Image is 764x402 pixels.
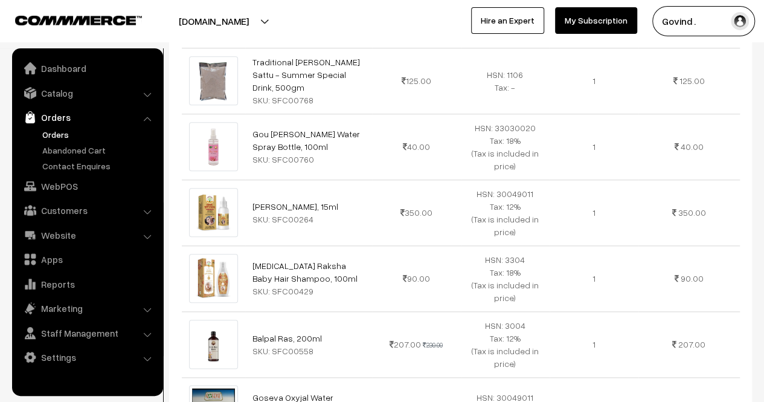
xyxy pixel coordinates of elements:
[731,12,749,30] img: user
[15,248,159,270] a: Apps
[15,175,159,197] a: WebPOS
[15,224,159,246] a: Website
[472,123,539,171] span: HSN: 33030020 Tax: 18% (Tax is included in price)
[15,322,159,344] a: Staff Management
[15,57,159,79] a: Dashboard
[189,254,238,303] img: baby-hair-shampoo-600-600.png
[252,213,365,225] div: SKU: SFC00264
[189,188,238,237] img: gau-sanskruti-suvarnprashna-15ml.png
[681,141,704,152] span: 40.00
[555,7,637,34] a: My Subscription
[189,320,238,369] img: gavyadhara-balpal-ras.png
[679,76,705,86] span: 125.00
[652,6,755,36] button: Govind .
[678,207,706,218] span: 350.00
[39,128,159,141] a: Orders
[592,76,595,86] span: 1
[472,189,539,237] span: HSN: 30049011 Tax: 12% (Tax is included in price)
[402,76,431,86] span: 125.00
[39,160,159,172] a: Contact Enquires
[15,346,159,368] a: Settings
[471,7,544,34] a: Hire an Expert
[15,199,159,221] a: Customers
[252,345,365,357] div: SKU: SFC00558
[252,261,358,284] a: [MEDICAL_DATA] Raksha Baby Hair Shampoo, 100ml
[15,12,121,27] a: COMMMERCE
[15,16,142,25] img: COMMMERCE
[189,56,238,105] img: chana-jau-sattu.png
[403,141,430,152] span: 40.00
[15,82,159,104] a: Catalog
[592,141,595,152] span: 1
[252,153,365,166] div: SKU: SFC00760
[592,273,595,284] span: 1
[423,341,443,349] strike: 230.00
[252,129,360,152] a: Gou [PERSON_NAME] Water Spray Bottle, 100ml
[189,122,238,171] img: gou-ganga-rose-water-spray.jpg
[400,207,432,218] span: 350.00
[403,273,430,284] span: 90.00
[390,339,421,349] span: 207.00
[678,339,705,349] span: 207.00
[15,297,159,319] a: Marketing
[15,273,159,295] a: Reports
[136,6,291,36] button: [DOMAIN_NAME]
[487,70,523,92] span: HSN: 1106 Tax: -
[39,144,159,157] a: Abandoned Cart
[472,254,539,303] span: HSN: 3304 Tax: 18% (Tax is included in price)
[252,333,322,343] a: Balpal Ras, 200ml
[681,273,704,284] span: 90.00
[472,320,539,369] span: HSN: 3004 Tax: 12% (Tax is included in price)
[252,57,360,92] a: Traditional [PERSON_NAME] Sattu - Summer Special Drink, 500gm
[592,339,595,349] span: 1
[15,106,159,128] a: Orders
[252,285,365,297] div: SKU: SFC00429
[592,207,595,218] span: 1
[252,94,365,106] div: SKU: SFC00768
[252,201,338,212] a: [PERSON_NAME], 15ml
